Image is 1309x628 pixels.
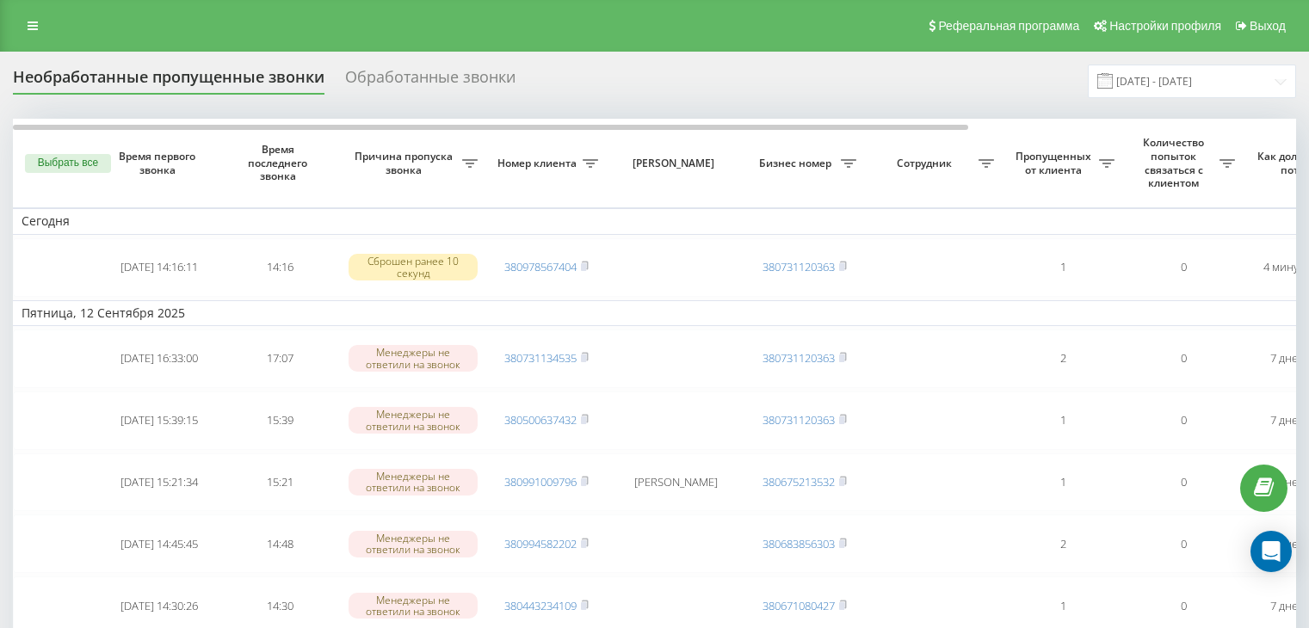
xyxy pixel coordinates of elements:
[99,238,219,297] td: [DATE] 14:16:11
[1123,329,1244,388] td: 0
[345,68,516,95] div: Обработанные звонки
[607,453,744,512] td: [PERSON_NAME]
[349,150,462,176] span: Причина пропуска звонка
[753,157,841,170] span: Бизнес номер
[763,412,835,428] a: 380731120363
[1109,19,1221,33] span: Настройки профиля
[763,259,835,274] a: 380731120363
[1123,514,1244,573] td: 0
[219,391,340,450] td: 15:39
[504,536,577,551] a: 380994582202
[763,598,835,613] a: 380671080427
[1003,453,1123,512] td: 1
[874,157,979,170] span: Сотрудник
[1003,391,1123,450] td: 1
[763,350,835,366] a: 380731120363
[1003,514,1123,573] td: 2
[113,150,206,176] span: Время первого звонка
[1003,329,1123,388] td: 2
[99,391,219,450] td: [DATE] 15:39:15
[504,598,577,613] a: 380443234109
[349,531,478,557] div: Менеджеры не ответили на звонок
[349,469,478,495] div: Менеджеры не ответили на звонок
[349,407,478,433] div: Менеджеры не ответили на звонок
[504,259,577,274] a: 380978567404
[219,329,340,388] td: 17:07
[1132,136,1219,189] span: Количество попыток связаться с клиентом
[99,514,219,573] td: [DATE] 14:45:45
[219,238,340,297] td: 14:16
[99,453,219,512] td: [DATE] 15:21:34
[1250,19,1286,33] span: Выход
[504,412,577,428] a: 380500637432
[1123,391,1244,450] td: 0
[1011,150,1099,176] span: Пропущенных от клиента
[349,593,478,619] div: Менеджеры не ответили на звонок
[219,514,340,573] td: 14:48
[349,254,478,280] div: Сброшен ранее 10 секунд
[504,350,577,366] a: 380731134535
[1123,453,1244,512] td: 0
[504,474,577,489] a: 380991009796
[621,157,730,170] span: [PERSON_NAME]
[1003,238,1123,297] td: 1
[233,143,326,183] span: Время последнего звонка
[99,329,219,388] td: [DATE] 16:33:00
[763,536,835,551] a: 380683856303
[13,68,324,95] div: Необработанные пропущенные звонки
[938,19,1079,33] span: Реферальная программа
[25,154,111,173] button: Выбрать все
[1123,238,1244,297] td: 0
[219,453,340,512] td: 15:21
[495,157,583,170] span: Номер клиента
[1250,531,1292,572] div: Open Intercom Messenger
[349,345,478,371] div: Менеджеры не ответили на звонок
[763,474,835,489] a: 380675213532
